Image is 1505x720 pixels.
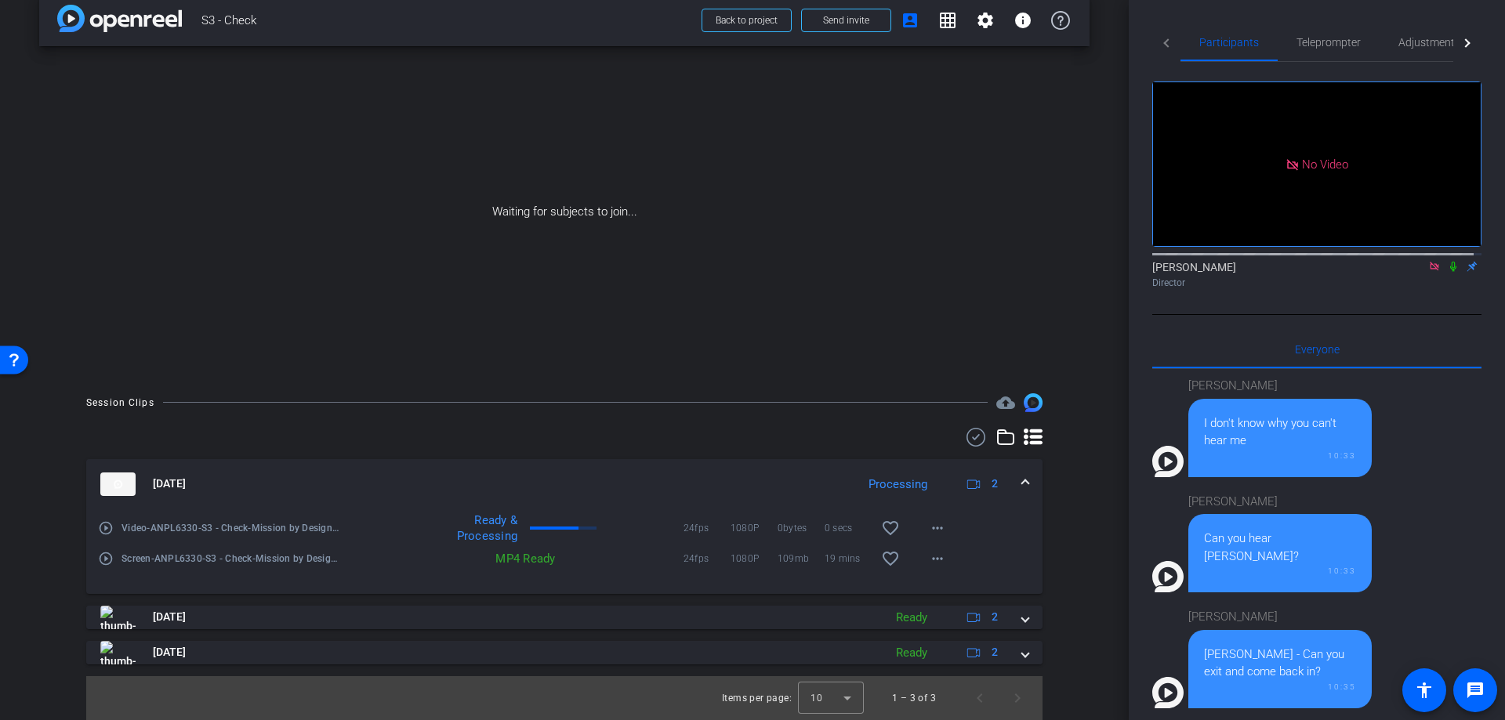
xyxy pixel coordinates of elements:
[153,609,186,625] span: [DATE]
[98,520,114,536] mat-icon: play_circle_outline
[778,520,825,536] span: 0bytes
[1152,677,1184,708] img: Profile
[1024,393,1043,412] img: Session clips
[1296,37,1361,48] span: Teleprompter
[684,551,731,566] span: 24fps
[996,393,1015,412] mat-icon: cloud_upload
[121,551,340,566] span: Screen-ANPL6330-S3 - Check-Mission by Design Navigating structural choices-2025-08-21-10-45-28-953-0
[1014,11,1032,30] mat-icon: info
[996,393,1015,412] span: Destinations for your clips
[888,644,935,662] div: Ready
[1188,493,1372,511] div: [PERSON_NAME]
[86,459,1043,509] mat-expansion-panel-header: thumb-nail[DATE]Processing2
[928,519,947,537] mat-icon: more_horiz
[861,476,935,494] div: Processing
[86,509,1043,594] div: thumb-nail[DATE]Processing2
[881,519,900,537] mat-icon: favorite_border
[892,690,936,706] div: 1 – 3 of 3
[1204,681,1356,693] div: 10:35
[39,46,1090,378] div: Waiting for subjects to join...
[825,551,872,566] span: 19 mins
[1152,259,1481,290] div: [PERSON_NAME]
[1302,157,1348,171] span: No Video
[976,11,995,30] mat-icon: settings
[460,551,563,566] div: MP4 Ready
[153,644,186,660] span: [DATE]
[201,5,692,36] span: S3 - Check
[100,472,136,496] img: thumb-nail
[999,679,1036,717] button: Next page
[1295,344,1340,355] span: Everyone
[825,520,872,536] span: 0 secs
[100,606,136,629] img: thumb-nail
[1152,446,1184,477] img: Profile
[98,551,114,566] mat-icon: play_circle_outline
[422,512,525,544] div: Ready & Processing
[1152,561,1184,592] img: Profile
[1204,565,1356,577] div: 10:33
[1204,450,1356,461] div: 10:33
[992,644,998,660] span: 2
[57,5,182,32] img: app-logo
[801,9,891,32] button: Send invite
[702,9,792,32] button: Back to project
[121,520,340,536] span: Video-ANPL6330-S3 - Check-Mission by Design Navigating structural choices-2025-08-21-10-45-28-953-0
[86,395,154,411] div: Session Clips
[100,641,136,664] img: thumb-nail
[901,11,919,30] mat-icon: account_box
[1152,276,1481,290] div: Director
[684,520,731,536] span: 24fps
[153,476,186,492] span: [DATE]
[938,11,957,30] mat-icon: grid_on
[722,690,792,706] div: Items per page:
[823,14,869,27] span: Send invite
[928,549,947,568] mat-icon: more_horiz
[731,520,778,536] span: 1080P
[86,606,1043,629] mat-expansion-panel-header: thumb-nail[DATE]Ready2
[86,641,1043,664] mat-expansion-panel-header: thumb-nail[DATE]Ready2
[778,551,825,566] span: 109mb
[992,476,998,492] span: 2
[1398,37,1460,48] span: Adjustments
[888,609,935,627] div: Ready
[1415,681,1434,700] mat-icon: accessibility
[992,609,998,625] span: 2
[1199,37,1259,48] span: Participants
[731,551,778,566] span: 1080P
[1204,414,1356,450] div: I don't know why you can't hear me
[961,679,999,717] button: Previous page
[881,549,900,568] mat-icon: favorite_border
[1188,377,1372,395] div: [PERSON_NAME]
[1466,681,1485,700] mat-icon: message
[1188,608,1372,626] div: [PERSON_NAME]
[716,15,778,26] span: Back to project
[1204,530,1356,565] div: Can you hear [PERSON_NAME]?
[1204,646,1356,681] div: [PERSON_NAME] - Can you exit and come back in?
